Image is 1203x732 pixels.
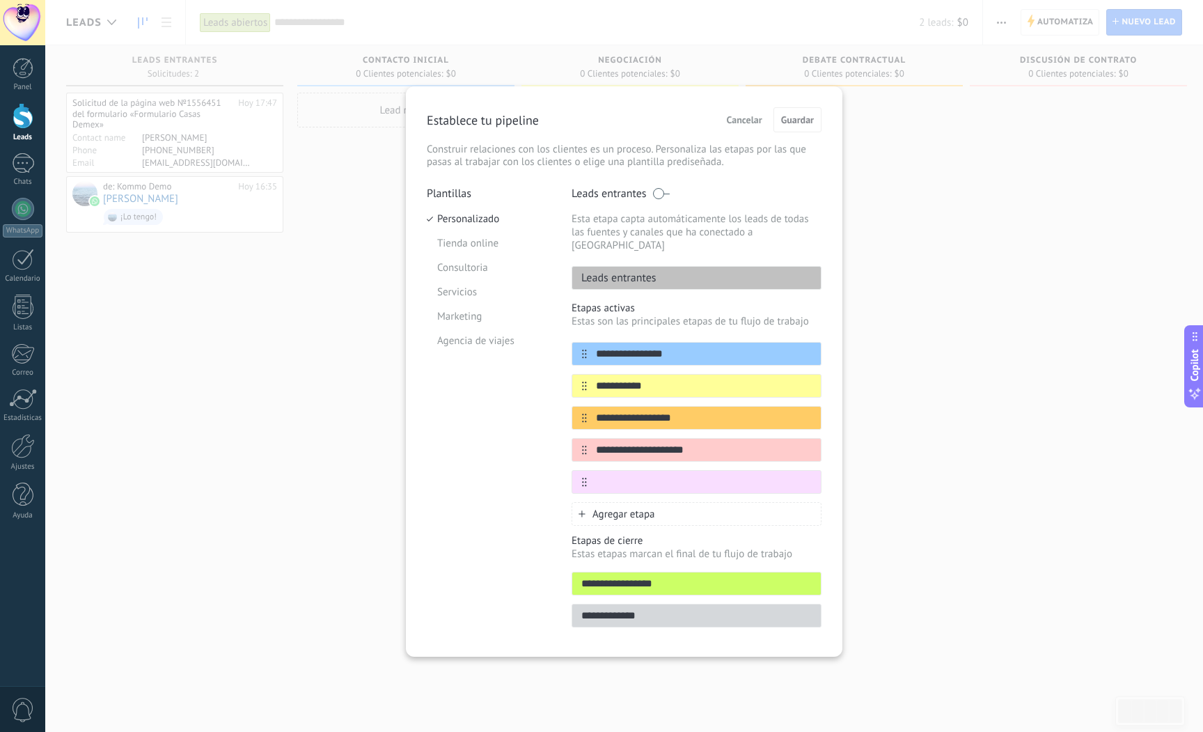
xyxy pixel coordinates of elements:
span: Cancelar [727,115,762,125]
p: Estas son las principales etapas de tu flujo de trabajo [572,315,821,328]
p: Etapas de cierre [572,534,821,547]
li: Servicios [427,280,551,304]
span: Guardar [781,115,814,125]
div: Ayuda [3,511,43,520]
div: Correo [3,368,43,377]
li: Tienda online [427,231,551,256]
button: Guardar [773,107,821,132]
p: Leads entrantes [572,271,656,285]
p: Estas etapas marcan el final de tu flujo de trabajo [572,547,821,561]
p: Leads entrantes [572,187,647,201]
div: Calendario [3,274,43,283]
li: Personalizado [427,207,551,231]
li: Agencia de viajes [427,329,551,353]
p: Etapas activas [572,302,821,315]
div: Chats [3,178,43,187]
p: Plantillas [427,187,551,201]
div: WhatsApp [3,224,42,237]
div: Ajustes [3,462,43,472]
div: Estadísticas [3,414,43,423]
li: Consultoria [427,256,551,280]
div: Listas [3,323,43,332]
p: Esta etapa capta automáticamente los leads de todas las fuentes y canales que ha conectado a [GEO... [572,212,821,252]
p: Establece tu pipeline [427,112,539,128]
div: Leads [3,133,43,142]
p: Construir relaciones con los clientes es un proceso. Personaliza las etapas por las que pasas al ... [427,143,821,169]
div: Panel [3,83,43,92]
button: Cancelar [721,109,769,130]
span: Copilot [1188,349,1202,381]
span: Agregar etapa [592,508,655,521]
li: Marketing [427,304,551,329]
